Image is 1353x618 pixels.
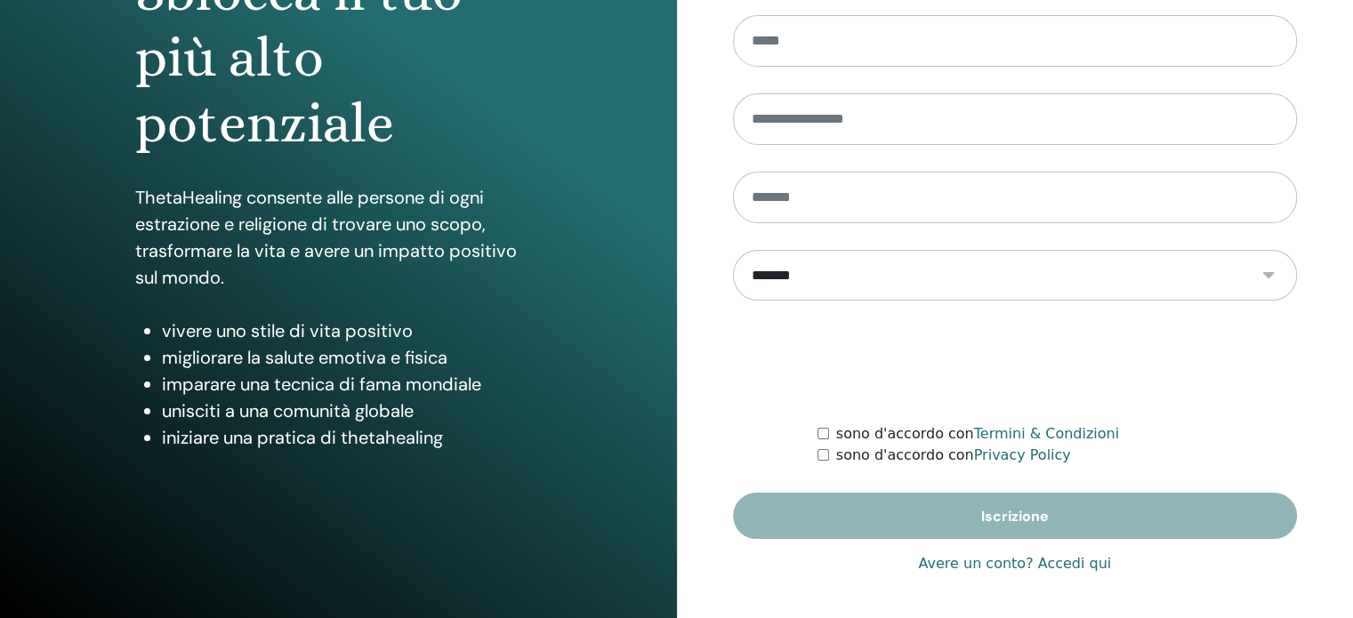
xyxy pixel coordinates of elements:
a: Privacy Policy [974,446,1071,463]
li: migliorare la salute emotiva e fisica [162,344,542,371]
p: ThetaHealing consente alle persone di ogni estrazione e religione di trovare uno scopo, trasforma... [135,184,542,291]
li: iniziare una pratica di thetahealing [162,424,542,451]
li: imparare una tecnica di fama mondiale [162,371,542,397]
li: vivere uno stile di vita positivo [162,317,542,344]
a: Avere un conto? Accedi qui [918,553,1111,574]
label: sono d'accordo con [836,423,1119,445]
li: unisciti a una comunità globale [162,397,542,424]
iframe: reCAPTCHA [880,327,1150,397]
a: Termini & Condizioni [974,425,1119,442]
label: sono d'accordo con [836,445,1071,466]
